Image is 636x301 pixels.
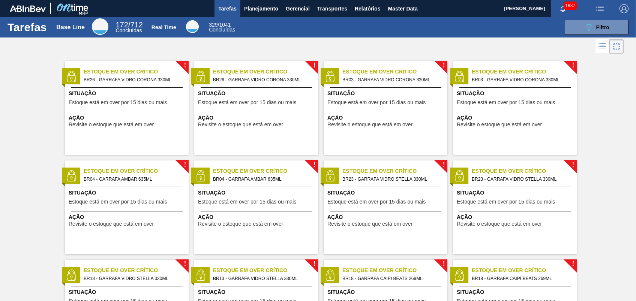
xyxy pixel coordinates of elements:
[7,23,47,31] h1: Tarefas
[198,90,316,97] span: Situação
[454,71,465,82] img: status
[609,39,624,54] div: Visão em Cards
[116,21,128,29] span: 172
[472,175,571,183] span: BR23 - GARRAFA VIDRO STELLA 330ML
[10,5,46,12] img: TNhmsLtSVTkK8tSr43FrP2fwEKptu5GPRR3wAAAABJRU5ErkJggg==
[209,27,235,33] span: Concluídas
[69,122,154,127] span: Revisite o estoque que está em over
[457,100,555,105] span: Estoque está em over por 15 dias ou mais
[442,63,445,68] span: !
[313,261,315,267] span: !
[198,122,283,127] span: Revisite o estoque que está em over
[84,274,183,283] span: BR13 - GARRAFA VIDRO STELLA 330ML
[198,100,296,105] span: Estoque está em over por 15 dias ou mais
[596,24,609,30] span: Filtro
[457,189,575,197] span: Situação
[324,170,336,181] img: status
[116,22,143,33] div: Base Line
[572,63,574,68] span: !
[457,114,575,122] span: Ação
[186,20,199,33] div: Real Time
[595,39,609,54] div: Visão em Lista
[327,189,445,197] span: Situação
[198,213,316,221] span: Ação
[327,199,426,205] span: Estoque está em over por 15 dias ou mais
[472,274,571,283] span: BR18 - GARRAFA CAIPI BEATS 269ML
[457,90,575,97] span: Situação
[286,4,310,13] span: Gerencial
[184,63,186,68] span: !
[457,221,542,227] span: Revisite o estoque que está em over
[342,175,441,183] span: BR23 - GARRAFA VIDRO STELLA 330ML
[327,122,412,127] span: Revisite o estoque que está em over
[84,175,183,183] span: BR04 - GARRAFA AMBAR 635ML
[317,4,347,13] span: Transportes
[66,170,77,181] img: status
[209,22,235,32] div: Real Time
[457,122,542,127] span: Revisite o estoque que está em over
[595,4,604,13] img: userActions
[84,76,183,84] span: BR26 - GARRAFA VIDRO CORONA 330ML
[619,4,628,13] img: Logout
[209,22,217,28] span: 329
[84,267,189,274] span: Estoque em Over Crítico
[209,22,231,28] span: / 1041
[472,267,577,274] span: Estoque em Over Crítico
[454,270,465,281] img: status
[327,114,445,122] span: Ação
[327,100,426,105] span: Estoque está em over por 15 dias ou mais
[457,199,555,205] span: Estoque está em over por 15 dias ou mais
[69,221,154,227] span: Revisite o estoque que está em over
[342,68,447,76] span: Estoque em Over Crítico
[69,100,167,105] span: Estoque está em over por 15 dias ou mais
[572,261,574,267] span: !
[198,189,316,197] span: Situação
[327,213,445,221] span: Ação
[198,199,296,205] span: Estoque está em over por 15 dias ou mais
[213,267,318,274] span: Estoque em Over Crítico
[84,167,189,175] span: Estoque em Over Crítico
[342,167,447,175] span: Estoque em Over Crítico
[244,4,278,13] span: Planejamento
[472,76,571,84] span: BR03 - GARRAFA VIDRO CORONA 330ML
[457,213,575,221] span: Ação
[313,162,315,168] span: !
[572,162,574,168] span: !
[213,76,312,84] span: BR26 - GARRAFA VIDRO CORONA 330ML
[195,270,206,281] img: status
[69,199,167,205] span: Estoque está em over por 15 dias ou mais
[198,288,316,296] span: Situação
[472,167,577,175] span: Estoque em Over Crítico
[342,274,441,283] span: BR18 - GARRAFA CAIPI BEATS 269ML
[442,162,445,168] span: !
[324,270,336,281] img: status
[66,270,77,281] img: status
[184,162,186,168] span: !
[195,71,206,82] img: status
[69,288,187,296] span: Situação
[355,4,380,13] span: Relatórios
[327,90,445,97] span: Situação
[56,24,85,31] div: Base Line
[313,63,315,68] span: !
[218,4,237,13] span: Tarefas
[551,3,575,14] button: Notificações
[327,288,445,296] span: Situação
[565,20,628,35] button: Filtro
[69,90,187,97] span: Situação
[342,267,447,274] span: Estoque em Over Crítico
[69,114,187,122] span: Ação
[198,114,316,122] span: Ação
[116,27,142,33] span: Concluídas
[472,68,577,76] span: Estoque em Over Crítico
[327,221,412,227] span: Revisite o estoque que está em over
[213,175,312,183] span: BR04 - GARRAFA AMBAR 635ML
[69,213,187,221] span: Ação
[116,21,143,29] span: / 712
[184,261,186,267] span: !
[388,4,417,13] span: Master Data
[342,76,441,84] span: BR03 - GARRAFA VIDRO CORONA 330ML
[198,221,283,227] span: Revisite o estoque que está em over
[66,71,77,82] img: status
[442,261,445,267] span: !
